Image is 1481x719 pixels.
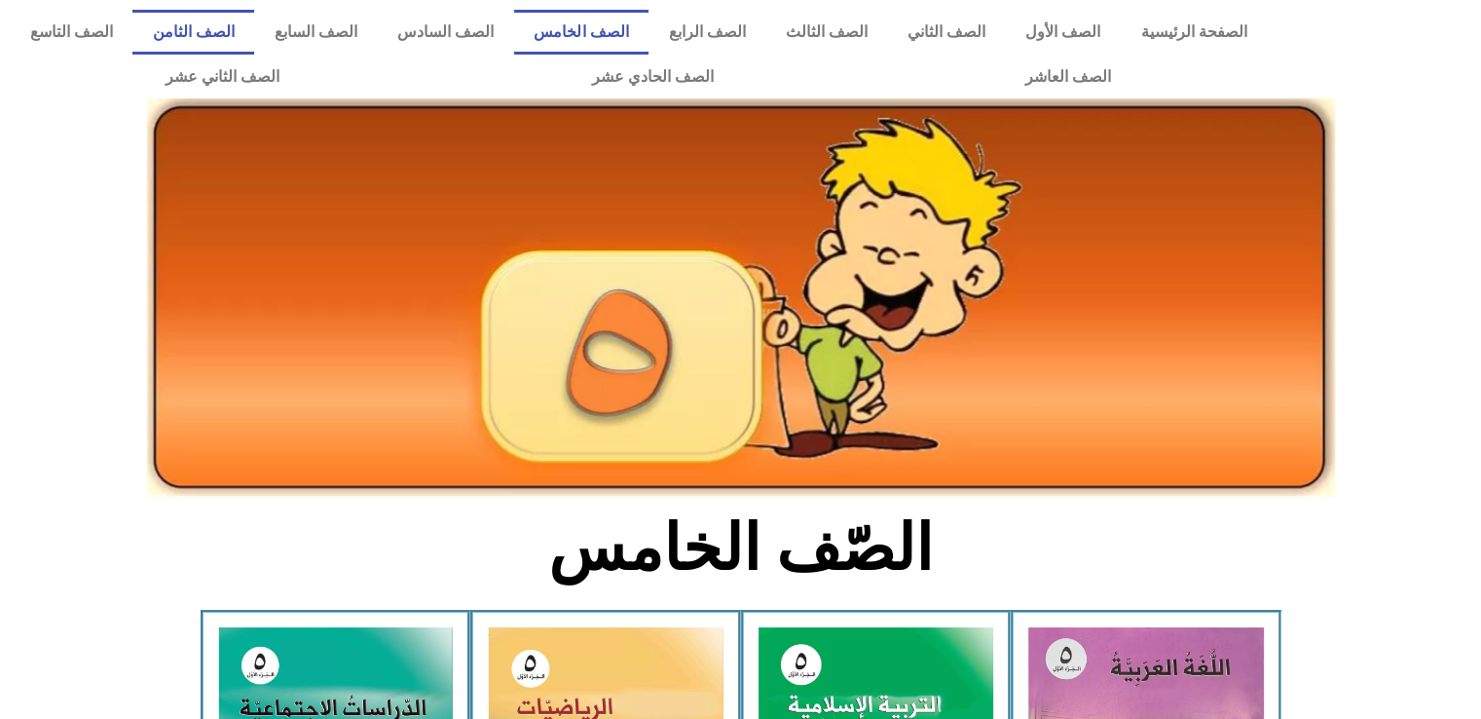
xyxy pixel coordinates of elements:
a: الصف الثاني [887,10,1005,55]
h2: الصّف الخامس [419,511,1062,587]
a: الصف السادس [378,10,514,55]
a: الصف التاسع [10,10,132,55]
a: الصف الحادي عشر [435,55,869,99]
a: الصف العاشر [870,55,1267,99]
a: الصف الثامن [132,10,254,55]
a: الصف السابع [254,10,377,55]
a: الصفحة الرئيسية [1121,10,1267,55]
a: الصف الخامس [514,10,648,55]
a: الصف الثالث [765,10,887,55]
a: الصف الرابع [648,10,765,55]
a: الصف الأول [1006,10,1121,55]
a: الصف الثاني عشر [10,55,435,99]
